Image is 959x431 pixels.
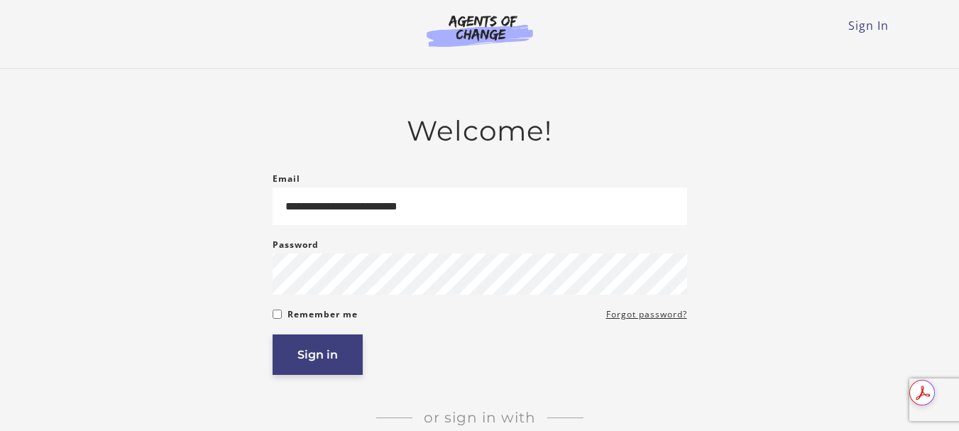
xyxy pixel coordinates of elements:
[412,409,547,426] span: Or sign in with
[287,306,358,323] label: Remember me
[412,14,548,47] img: Agents of Change Logo
[273,114,687,148] h2: Welcome!
[606,306,687,323] a: Forgot password?
[848,18,889,33] a: Sign In
[273,334,363,375] button: Sign in
[273,236,319,253] label: Password
[273,170,300,187] label: Email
